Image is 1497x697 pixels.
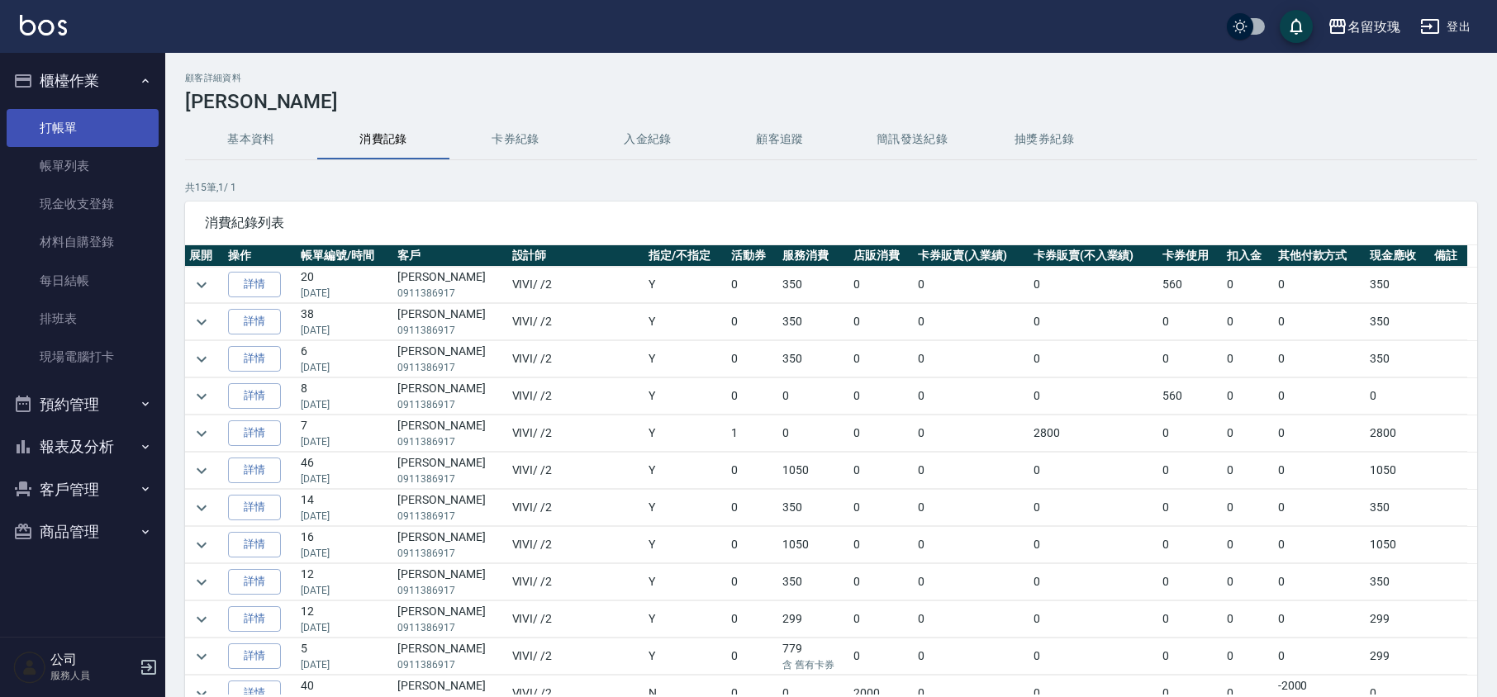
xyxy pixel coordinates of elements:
[508,453,644,489] td: VIVI / /2
[1223,453,1274,489] td: 0
[1158,638,1223,675] td: 0
[393,245,507,267] th: 客戶
[7,468,159,511] button: 客戶管理
[393,267,507,303] td: [PERSON_NAME]
[1366,638,1430,675] td: 299
[397,509,503,524] p: 0911386917
[393,638,507,675] td: [PERSON_NAME]
[914,527,1029,563] td: 0
[393,601,507,638] td: [PERSON_NAME]
[189,495,214,520] button: expand row
[185,90,1477,113] h3: [PERSON_NAME]
[301,583,389,598] p: [DATE]
[1158,415,1223,452] td: 0
[228,569,281,595] a: 詳情
[1223,527,1274,563] td: 0
[397,434,503,449] p: 0911386917
[849,564,914,600] td: 0
[782,657,845,672] p: 含 舊有卡券
[228,643,281,669] a: 詳情
[914,304,1029,340] td: 0
[189,384,214,409] button: expand row
[778,341,849,377] td: 350
[727,527,778,563] td: 0
[1366,453,1430,489] td: 1050
[644,415,728,452] td: Y
[189,421,214,446] button: expand row
[297,453,393,489] td: 46
[297,267,393,303] td: 20
[301,360,389,375] p: [DATE]
[393,378,507,415] td: [PERSON_NAME]
[1223,341,1274,377] td: 0
[778,638,849,675] td: 779
[644,267,728,303] td: Y
[1029,527,1158,563] td: 0
[727,267,778,303] td: 0
[185,120,317,159] button: 基本資料
[914,245,1029,267] th: 卡券販賣(入業績)
[317,120,449,159] button: 消費記錄
[846,120,978,159] button: 簡訊發送紀錄
[644,527,728,563] td: Y
[849,490,914,526] td: 0
[1029,415,1158,452] td: 2800
[1274,638,1366,675] td: 0
[508,267,644,303] td: VIVI / /2
[1223,378,1274,415] td: 0
[189,310,214,334] button: expand row
[778,564,849,600] td: 350
[727,490,778,526] td: 0
[297,378,393,415] td: 8
[393,490,507,526] td: [PERSON_NAME]
[297,601,393,638] td: 12
[397,620,503,635] p: 0911386917
[189,570,214,595] button: expand row
[1223,638,1274,675] td: 0
[20,15,67,36] img: Logo
[1274,267,1366,303] td: 0
[297,341,393,377] td: 6
[644,453,728,489] td: Y
[13,651,46,684] img: Person
[393,304,507,340] td: [PERSON_NAME]
[1029,267,1158,303] td: 0
[1029,453,1158,489] td: 0
[397,546,503,561] p: 0911386917
[644,341,728,377] td: Y
[1029,341,1158,377] td: 0
[228,346,281,372] a: 詳情
[228,532,281,557] a: 詳情
[778,527,849,563] td: 1050
[1029,564,1158,600] td: 0
[50,668,135,683] p: 服務人員
[1366,601,1430,638] td: 299
[1274,378,1366,415] td: 0
[1158,341,1223,377] td: 0
[914,453,1029,489] td: 0
[508,415,644,452] td: VIVI / /2
[849,378,914,415] td: 0
[1366,245,1430,267] th: 現金應收
[644,245,728,267] th: 指定/不指定
[644,564,728,600] td: Y
[1029,245,1158,267] th: 卡券販賣(不入業績)
[914,564,1029,600] td: 0
[1274,415,1366,452] td: 0
[914,267,1029,303] td: 0
[301,620,389,635] p: [DATE]
[914,601,1029,638] td: 0
[778,304,849,340] td: 350
[1274,453,1366,489] td: 0
[1158,453,1223,489] td: 0
[849,601,914,638] td: 0
[189,607,214,632] button: expand row
[508,245,644,267] th: 設計師
[778,245,849,267] th: 服務消費
[1366,490,1430,526] td: 350
[7,425,159,468] button: 報表及分析
[228,458,281,483] a: 詳情
[224,245,297,267] th: 操作
[914,341,1029,377] td: 0
[1274,490,1366,526] td: 0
